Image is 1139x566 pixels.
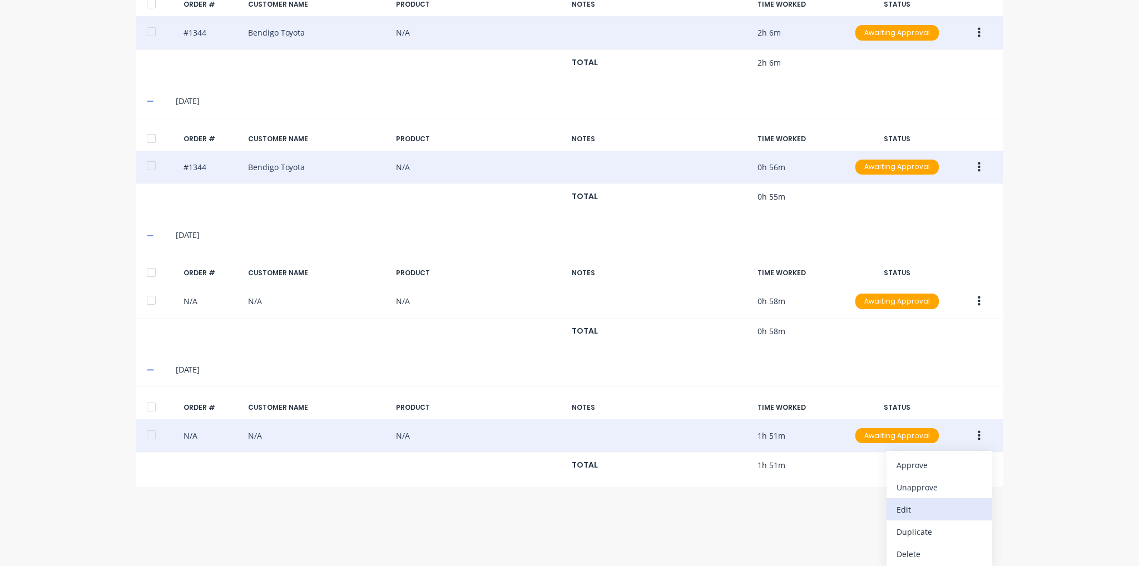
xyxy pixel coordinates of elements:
div: PRODUCT [396,268,563,278]
button: Awaiting Approval [855,428,939,444]
div: CUSTOMER NAME [248,268,387,278]
div: Unapprove [897,479,982,495]
div: ORDER # [184,403,239,413]
div: PRODUCT [396,134,563,144]
div: TIME WORKED [757,268,841,278]
div: TIME WORKED [757,134,841,144]
div: Duplicate [897,524,982,540]
div: PRODUCT [396,403,563,413]
div: NOTES [572,403,749,413]
button: Approve [887,454,992,476]
div: TIME WORKED [757,403,841,413]
div: Delete [897,546,982,562]
button: Unapprove [887,476,992,498]
div: CUSTOMER NAME [248,403,387,413]
div: [DATE] [176,364,992,376]
div: Approve [897,457,982,473]
div: ORDER # [184,134,239,144]
div: CUSTOMER NAME [248,134,387,144]
button: Awaiting Approval [855,24,939,41]
button: Duplicate [887,520,992,543]
div: STATUS [850,134,944,144]
div: STATUS [850,403,944,413]
button: Awaiting Approval [855,293,939,310]
div: Awaiting Approval [855,160,939,175]
div: Edit [897,502,982,518]
div: NOTES [572,134,749,144]
button: Edit [887,498,992,520]
div: Awaiting Approval [855,25,939,41]
div: [DATE] [176,229,992,241]
div: STATUS [850,268,944,278]
div: NOTES [572,268,749,278]
div: Awaiting Approval [855,294,939,309]
div: ORDER # [184,268,239,278]
div: [DATE] [176,95,992,107]
button: Delete [887,543,992,565]
button: Awaiting Approval [855,159,939,176]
